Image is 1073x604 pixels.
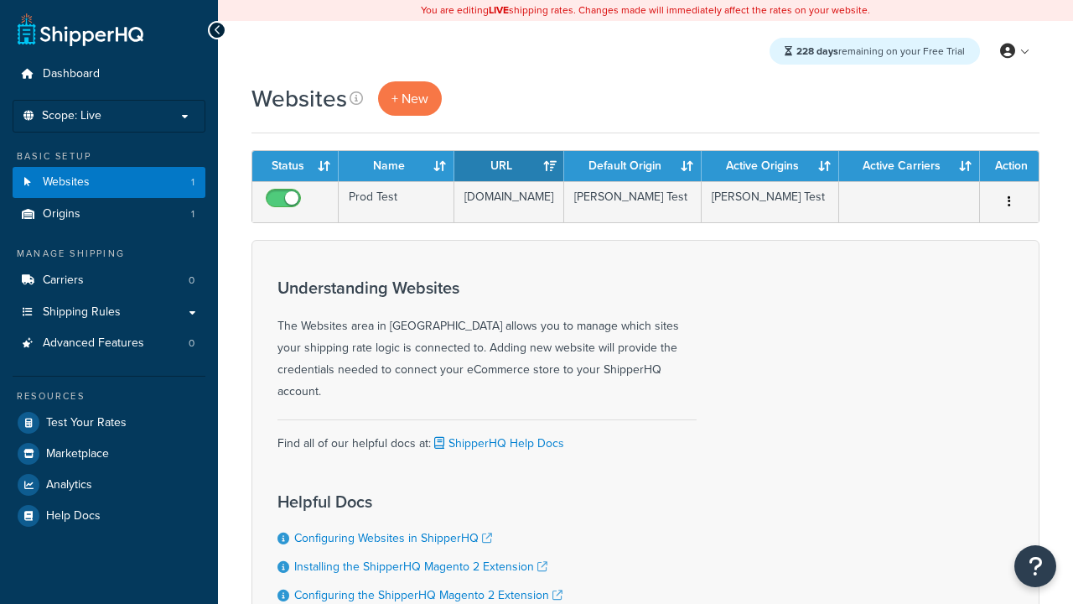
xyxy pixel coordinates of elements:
div: remaining on your Free Trial [770,38,980,65]
a: Carriers 0 [13,265,205,296]
span: Help Docs [46,509,101,523]
div: Manage Shipping [13,247,205,261]
li: Carriers [13,265,205,296]
a: Configuring Websites in ShipperHQ [294,529,492,547]
a: Dashboard [13,59,205,90]
span: 0 [189,336,194,351]
td: [PERSON_NAME] Test [564,181,702,222]
span: Websites [43,175,90,190]
a: Installing the ShipperHQ Magento 2 Extension [294,558,547,575]
div: Resources [13,389,205,404]
a: Test Your Rates [13,408,205,438]
th: Active Carriers: activate to sort column ascending [839,151,980,181]
a: Analytics [13,470,205,500]
th: Name: activate to sort column ascending [339,151,454,181]
li: Websites [13,167,205,198]
th: URL: activate to sort column ascending [454,151,564,181]
div: Find all of our helpful docs at: [277,419,697,455]
a: Marketplace [13,439,205,469]
li: Advanced Features [13,328,205,359]
span: Scope: Live [42,109,101,123]
th: Default Origin: activate to sort column ascending [564,151,702,181]
a: Help Docs [13,501,205,531]
span: 1 [191,175,194,190]
button: Open Resource Center [1014,545,1056,587]
td: Prod Test [339,181,454,222]
div: The Websites area in [GEOGRAPHIC_DATA] allows you to manage which sites your shipping rate logic ... [277,279,697,403]
a: + New [378,81,442,116]
a: Origins 1 [13,199,205,230]
a: ShipperHQ Help Docs [431,435,564,452]
th: Active Origins: activate to sort column ascending [702,151,839,181]
span: Carriers [43,273,84,288]
span: Advanced Features [43,336,144,351]
span: Shipping Rules [43,305,121,320]
h3: Helpful Docs [277,492,579,511]
li: Origins [13,199,205,230]
span: Origins [43,207,80,221]
a: Shipping Rules [13,297,205,328]
th: Status: activate to sort column ascending [252,151,339,181]
a: Advanced Features 0 [13,328,205,359]
b: LIVE [489,3,509,18]
span: 1 [191,207,194,221]
h1: Websites [251,82,347,115]
strong: 228 days [796,44,838,59]
a: Configuring the ShipperHQ Magento 2 Extension [294,586,562,604]
a: ShipperHQ Home [18,13,143,46]
span: Analytics [46,478,92,492]
span: Test Your Rates [46,416,127,430]
td: [PERSON_NAME] Test [702,181,839,222]
span: Dashboard [43,67,100,81]
h3: Understanding Websites [277,279,697,297]
div: Basic Setup [13,149,205,164]
span: + New [391,89,428,108]
span: Marketplace [46,447,109,461]
a: Websites 1 [13,167,205,198]
th: Action [980,151,1039,181]
span: 0 [189,273,194,288]
td: [DOMAIN_NAME] [454,181,564,222]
